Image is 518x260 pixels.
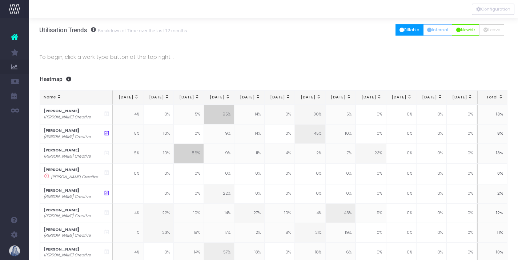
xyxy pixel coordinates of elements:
div: Vertical button group [472,4,514,15]
strong: [PERSON_NAME] [44,247,79,252]
td: 0% [446,163,477,184]
td: 0% [173,124,204,144]
td: 0% [386,144,416,163]
td: 0% [265,124,295,144]
td: 22% [143,203,173,223]
strong: [PERSON_NAME] [44,227,79,232]
td: 95% [204,105,234,124]
div: [DATE] [390,94,412,100]
td: 0% [386,105,416,124]
td: 0% [416,184,446,204]
strong: [PERSON_NAME] [44,207,79,213]
td: 0% [416,124,446,144]
td: 22% [204,184,234,204]
td: 23% [143,223,173,243]
button: Billable [395,24,423,36]
td: 86% [173,144,204,163]
td: 8% [265,223,295,243]
td: 27% [234,203,264,223]
td: 0% [325,163,356,184]
td: 0% [234,184,264,204]
td: 0% [113,163,143,184]
th: Oct 25: activate to sort column ascending [386,90,416,105]
td: 0% [446,105,477,124]
td: 12% [234,223,264,243]
td: 0% [386,163,416,184]
td: 14% [234,124,264,144]
td: 0% [173,184,204,204]
td: 0% [386,184,416,204]
small: Breakdown of Time over the last 12 months. [96,27,188,34]
div: [DATE] [360,94,382,100]
button: Newbiz [452,24,479,36]
td: 2% [295,144,325,163]
strong: [PERSON_NAME] [44,167,79,172]
td: 0% [446,184,477,204]
div: [DATE] [420,94,443,100]
i: [PERSON_NAME] Creative [44,213,91,219]
td: 8% [477,124,507,144]
th: Total: activate to sort column ascending [477,90,507,105]
div: Name [44,94,108,100]
i: [PERSON_NAME] Creative [44,154,91,159]
td: 5% [325,105,356,124]
th: Jul 25: activate to sort column ascending [295,90,325,105]
td: 0% [356,184,386,204]
td: 10% [143,144,173,163]
strong: [PERSON_NAME] [44,108,79,114]
td: 10% [265,203,295,223]
th: Dec 25: activate to sort column ascending [446,90,477,105]
td: 5% [113,124,143,144]
td: 0% [173,163,204,184]
td: 13% [477,144,507,163]
td: 4% [265,144,295,163]
td: 0% [446,203,477,223]
td: 0% [446,144,477,163]
td: 10% [143,124,173,144]
div: [DATE] [208,94,230,100]
td: 4% [295,203,325,223]
td: 0% [143,184,173,204]
td: 0% [356,105,386,124]
td: 0% [446,223,477,243]
div: [DATE] [147,94,170,100]
td: 0% [204,163,234,184]
td: 43% [325,203,356,223]
th: Apr 25: activate to sort column ascending [204,90,234,105]
td: 0% [143,105,173,124]
div: [DATE] [299,94,321,100]
td: 11% [234,144,264,163]
td: 0% [356,124,386,144]
td: 0% [416,163,446,184]
th: Aug 25: activate to sort column ascending [325,90,356,105]
td: 2% [477,184,507,204]
div: [DATE] [450,94,473,100]
div: [DATE] [117,94,139,100]
td: 5% [173,105,204,124]
td: 23% [356,144,386,163]
div: [DATE] [177,94,200,100]
td: 7% [325,144,356,163]
td: 11% [113,223,143,243]
td: 0% [386,223,416,243]
th: Jun 25: activate to sort column ascending [265,90,295,105]
button: Internal [423,24,453,36]
th: Jan 25: activate to sort column ascending [113,90,143,105]
td: 5% [113,144,143,163]
button: Leave [479,24,504,36]
strong: [PERSON_NAME] [44,128,79,133]
td: 21% [295,223,325,243]
td: 0% [295,184,325,204]
div: Total [481,94,503,100]
td: 19% [325,223,356,243]
td: 4% [113,105,143,124]
td: 0% [446,124,477,144]
i: [PERSON_NAME] Creative [44,252,91,258]
td: 0% [386,124,416,144]
td: 0% [325,184,356,204]
td: 0% [416,144,446,163]
i: [PERSON_NAME] Creative [44,233,91,239]
div: [DATE] [329,94,352,100]
td: 0% [386,203,416,223]
th: May 25: activate to sort column ascending [234,90,264,105]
